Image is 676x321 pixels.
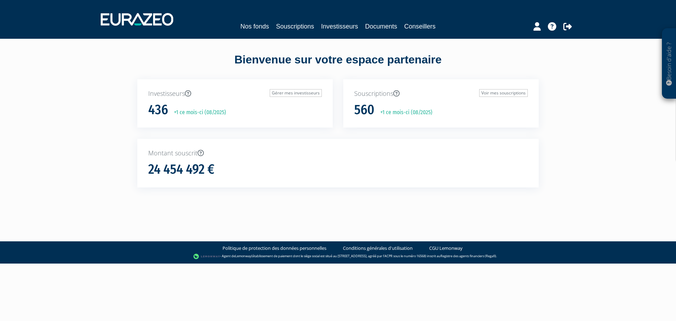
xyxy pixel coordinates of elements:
[270,89,322,97] a: Gérer mes investisseurs
[101,13,173,26] img: 1732889491-logotype_eurazeo_blanc_rvb.png
[375,109,432,117] p: +1 ce mois-ci (08/2025)
[429,245,463,252] a: CGU Lemonway
[193,253,220,260] img: logo-lemonway.png
[404,21,436,31] a: Conseillers
[354,89,528,98] p: Souscriptions
[169,109,226,117] p: +1 ce mois-ci (08/2025)
[343,245,413,252] a: Conditions générales d'utilisation
[148,162,214,177] h1: 24 454 492 €
[321,21,358,31] a: Investisseurs
[365,21,397,31] a: Documents
[148,103,168,117] h1: 436
[7,253,669,260] div: - Agent de (établissement de paiement dont le siège social est situé au [STREET_ADDRESS], agréé p...
[354,103,374,117] h1: 560
[148,89,322,98] p: Investisseurs
[479,89,528,97] a: Voir mes souscriptions
[665,32,673,95] p: Besoin d'aide ?
[235,254,251,258] a: Lemonway
[223,245,326,252] a: Politique de protection des données personnelles
[132,52,544,79] div: Bienvenue sur votre espace partenaire
[276,21,314,31] a: Souscriptions
[148,149,528,158] p: Montant souscrit
[440,254,496,258] a: Registre des agents financiers (Regafi)
[240,21,269,31] a: Nos fonds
